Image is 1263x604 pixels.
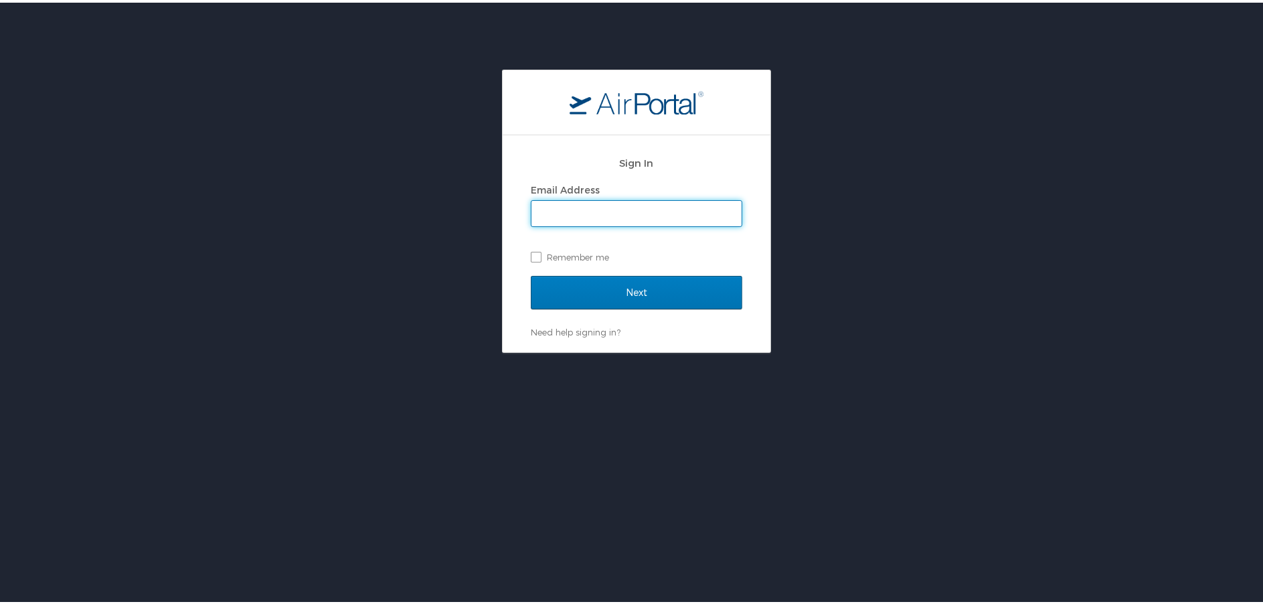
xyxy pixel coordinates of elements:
label: Remember me [531,244,742,265]
input: Next [531,273,742,307]
label: Email Address [531,181,600,193]
img: logo [570,88,703,112]
h2: Sign In [531,153,742,168]
a: Need help signing in? [531,324,620,335]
